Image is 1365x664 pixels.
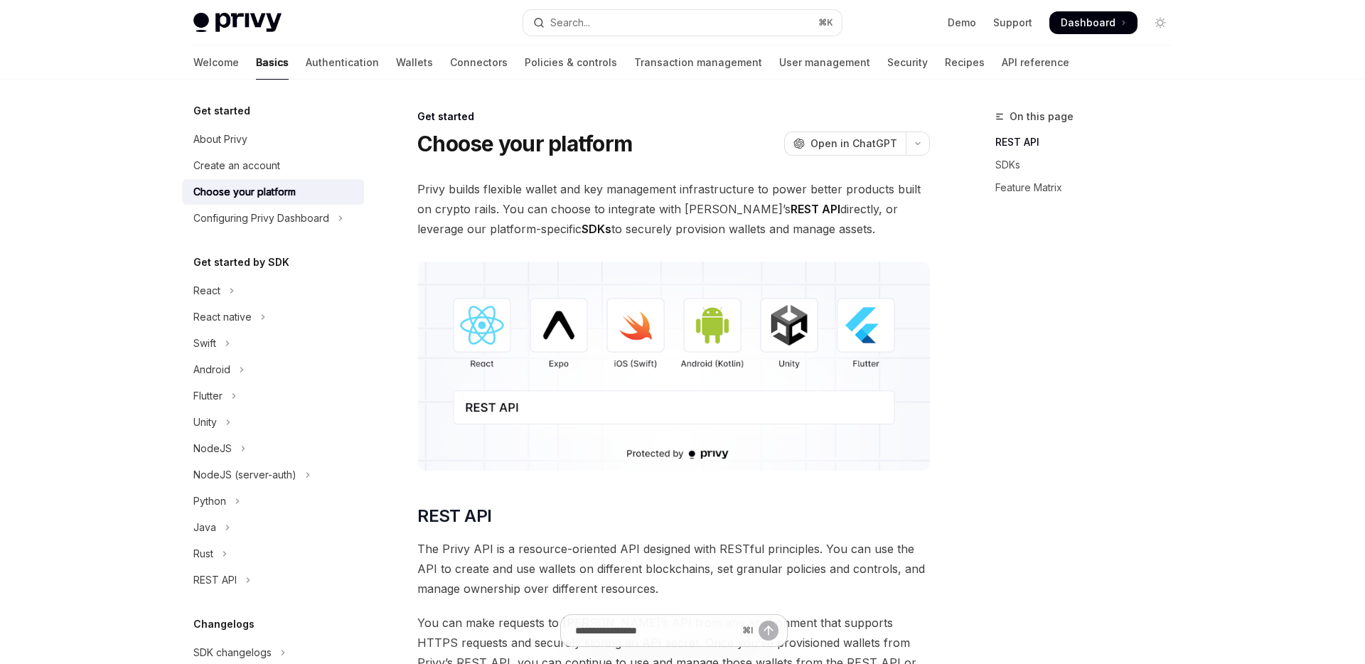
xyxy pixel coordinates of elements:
[193,440,232,457] div: NodeJS
[182,541,364,567] button: Toggle Rust section
[193,644,272,661] div: SDK changelogs
[779,45,870,80] a: User management
[575,615,737,646] input: Ask a question...
[182,357,364,382] button: Toggle Android section
[193,493,226,510] div: Python
[182,304,364,330] button: Toggle React native section
[182,127,364,152] a: About Privy
[993,16,1032,30] a: Support
[810,136,897,151] span: Open in ChatGPT
[182,179,364,205] a: Choose your platform
[193,572,237,589] div: REST API
[193,335,216,352] div: Swift
[193,387,223,405] div: Flutter
[887,45,928,80] a: Security
[193,282,220,299] div: React
[193,519,216,536] div: Java
[182,462,364,488] button: Toggle NodeJS (server-auth) section
[193,102,250,119] h5: Get started
[995,131,1183,154] a: REST API
[193,183,296,200] div: Choose your platform
[182,515,364,540] button: Toggle Java section
[193,45,239,80] a: Welcome
[1002,45,1069,80] a: API reference
[1061,16,1115,30] span: Dashboard
[182,488,364,514] button: Toggle Python section
[450,45,508,80] a: Connectors
[417,109,930,124] div: Get started
[182,331,364,356] button: Toggle Swift section
[193,131,247,148] div: About Privy
[193,254,289,271] h5: Get started by SDK
[417,179,930,239] span: Privy builds flexible wallet and key management infrastructure to power better products built on ...
[306,45,379,80] a: Authentication
[193,545,213,562] div: Rust
[182,567,364,593] button: Toggle REST API section
[193,157,280,174] div: Create an account
[193,13,282,33] img: light logo
[582,222,611,236] strong: SDKs
[182,153,364,178] a: Create an account
[523,10,842,36] button: Open search
[417,131,632,156] h1: Choose your platform
[818,17,833,28] span: ⌘ K
[417,505,491,528] span: REST API
[995,154,1183,176] a: SDKs
[396,45,433,80] a: Wallets
[193,414,217,431] div: Unity
[791,202,840,216] strong: REST API
[182,409,364,435] button: Toggle Unity section
[634,45,762,80] a: Transaction management
[193,210,329,227] div: Configuring Privy Dashboard
[417,539,930,599] span: The Privy API is a resource-oriented API designed with RESTful principles. You can use the API to...
[784,132,906,156] button: Open in ChatGPT
[256,45,289,80] a: Basics
[525,45,617,80] a: Policies & controls
[193,361,230,378] div: Android
[193,466,296,483] div: NodeJS (server-auth)
[182,436,364,461] button: Toggle NodeJS section
[1010,108,1074,125] span: On this page
[1149,11,1172,34] button: Toggle dark mode
[945,45,985,80] a: Recipes
[759,621,778,641] button: Send message
[182,278,364,304] button: Toggle React section
[995,176,1183,199] a: Feature Matrix
[193,309,252,326] div: React native
[182,205,364,231] button: Toggle Configuring Privy Dashboard section
[193,616,255,633] h5: Changelogs
[417,262,930,471] img: images/Platform2.png
[948,16,976,30] a: Demo
[1049,11,1137,34] a: Dashboard
[550,14,590,31] div: Search...
[182,383,364,409] button: Toggle Flutter section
